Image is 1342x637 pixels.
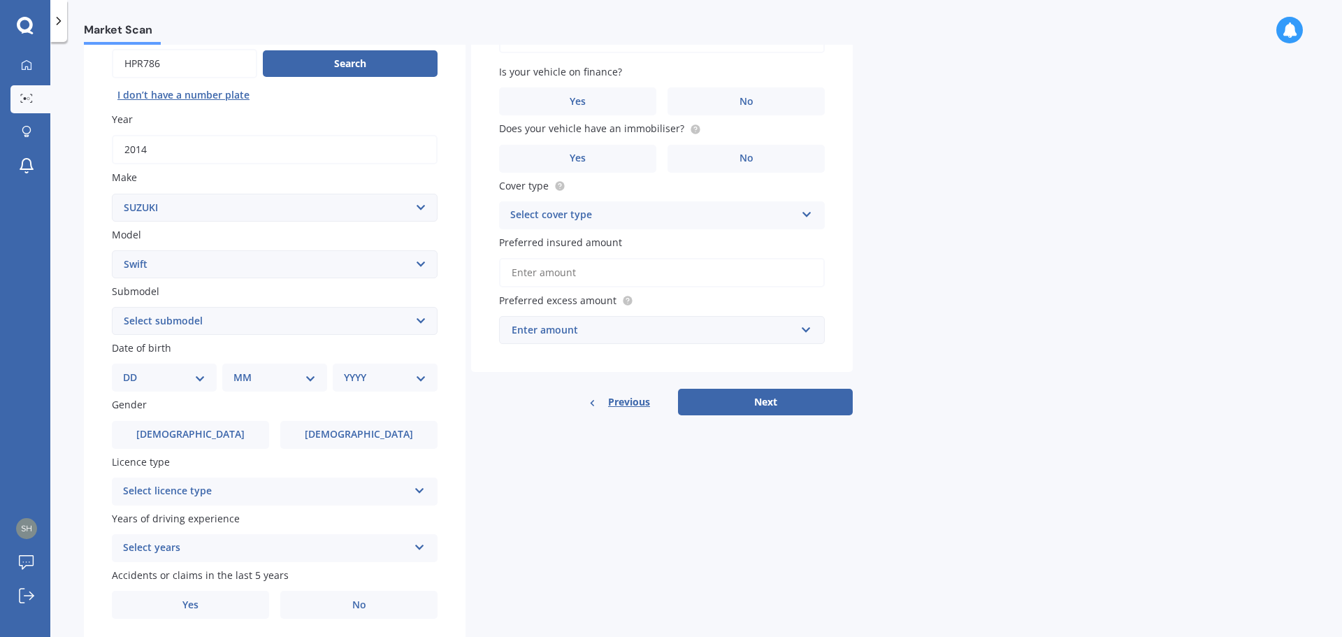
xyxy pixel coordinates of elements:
[112,512,240,525] span: Years of driving experience
[112,84,255,106] button: I don’t have a number plate
[112,399,147,412] span: Gender
[112,49,257,78] input: Enter plate number
[123,483,408,500] div: Select licence type
[112,171,137,185] span: Make
[16,518,37,539] img: 006286dc5d3578ef9f99490d556f5731
[739,152,753,164] span: No
[608,392,650,413] span: Previous
[499,236,622,249] span: Preferred insured amount
[305,429,413,441] span: [DEMOGRAPHIC_DATA]
[123,540,408,557] div: Select years
[112,113,133,126] span: Year
[499,65,622,78] span: Is your vehicle on finance?
[112,228,141,241] span: Model
[112,285,159,298] span: Submodel
[512,322,795,338] div: Enter amount
[112,135,438,164] input: YYYY
[84,23,161,42] span: Market Scan
[263,50,438,77] button: Search
[570,96,586,108] span: Yes
[739,96,753,108] span: No
[499,122,684,136] span: Does your vehicle have an immobiliser?
[678,389,853,415] button: Next
[352,599,366,611] span: No
[182,599,199,611] span: Yes
[136,429,245,441] span: [DEMOGRAPHIC_DATA]
[499,258,825,287] input: Enter amount
[570,152,586,164] span: Yes
[112,568,289,582] span: Accidents or claims in the last 5 years
[112,455,170,468] span: Licence type
[112,341,171,355] span: Date of birth
[499,179,549,192] span: Cover type
[499,294,616,307] span: Preferred excess amount
[510,207,795,224] div: Select cover type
